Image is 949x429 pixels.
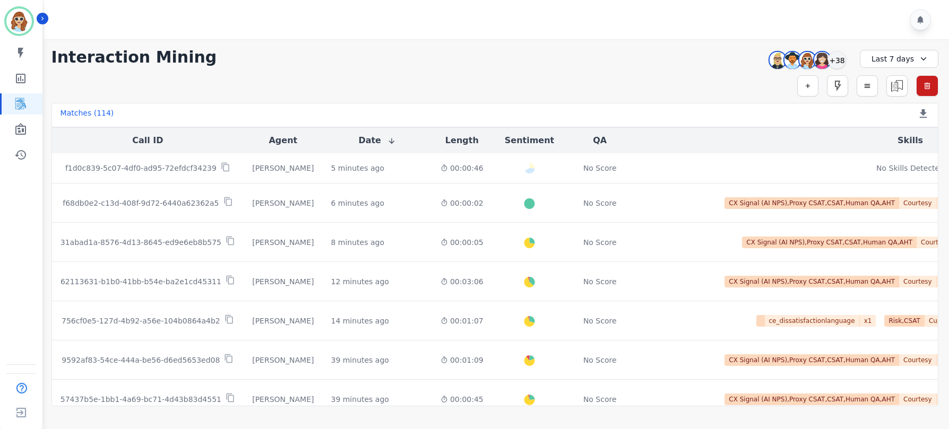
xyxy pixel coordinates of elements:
div: 6 minutes ago [331,198,384,208]
button: Sentiment [505,134,554,147]
div: No Score [583,355,617,365]
div: 5 minutes ago [331,163,384,173]
button: QA [593,134,607,147]
span: x 1 [860,315,876,327]
span: Courtesy [899,276,937,287]
span: CX Signal (AI NPS),Proxy CSAT,CSAT,Human QA,AHT [724,354,899,366]
div: No Score [583,198,617,208]
button: Length [445,134,479,147]
div: [PERSON_NAME] [252,237,314,248]
div: 8 minutes ago [331,237,384,248]
div: 39 minutes ago [331,355,389,365]
div: 14 minutes ago [331,316,389,326]
p: 62113631-b1b0-41bb-b54e-ba2e1cd45311 [61,276,221,287]
span: Courtesy [899,197,937,209]
button: Call ID [132,134,163,147]
div: 12 minutes ago [331,276,389,287]
div: [PERSON_NAME] [252,355,314,365]
p: 9592af83-54ce-444a-be56-d6ed5653ed08 [62,355,220,365]
div: 00:00:02 [441,198,484,208]
div: No Score [583,316,617,326]
div: No Score [583,394,617,405]
div: 00:01:07 [441,316,484,326]
span: ce_dissatisfactionlanguage [765,315,860,327]
div: No Score [583,237,617,248]
div: 00:00:45 [441,394,484,405]
div: +38 [828,51,846,69]
div: Last 7 days [860,50,938,68]
span: CX Signal (AI NPS),Proxy CSAT,CSAT,Human QA,AHT [724,276,899,287]
div: [PERSON_NAME] [252,276,314,287]
div: No Score [583,163,617,173]
button: Skills [898,134,923,147]
p: 756cf0e5-127d-4b92-a56e-104b0864a4b2 [62,316,220,326]
div: [PERSON_NAME] [252,316,314,326]
button: Date [358,134,396,147]
button: Agent [269,134,297,147]
span: CX Signal (AI NPS),Proxy CSAT,CSAT,Human QA,AHT [724,393,899,405]
p: f1d0c839-5c07-4df0-ad95-72efdcf34239 [65,163,217,173]
span: Courtesy [899,354,937,366]
span: Courtesy [899,393,937,405]
div: [PERSON_NAME] [252,163,314,173]
div: 00:00:46 [441,163,484,173]
span: Risk,CSAT [884,315,925,327]
div: 00:03:06 [441,276,484,287]
img: Bordered avatar [6,8,32,34]
div: 39 minutes ago [331,394,389,405]
div: [PERSON_NAME] [252,394,314,405]
span: CX Signal (AI NPS),Proxy CSAT,CSAT,Human QA,AHT [724,197,899,209]
div: Matches ( 114 ) [61,108,114,122]
p: 57437b5e-1bb1-4a69-bc71-4d43b83d4551 [61,394,221,405]
h1: Interaction Mining [51,48,217,67]
p: 31abad1a-8576-4d13-8645-ed9e6eb8b575 [61,237,221,248]
div: [PERSON_NAME] [252,198,314,208]
div: 00:01:09 [441,355,484,365]
p: f68db0e2-c13d-408f-9d72-6440a62362a5 [63,198,219,208]
div: No Skills Detected [876,163,944,173]
div: No Score [583,276,617,287]
div: 00:00:05 [441,237,484,248]
span: CX Signal (AI NPS),Proxy CSAT,CSAT,Human QA,AHT [742,237,917,248]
